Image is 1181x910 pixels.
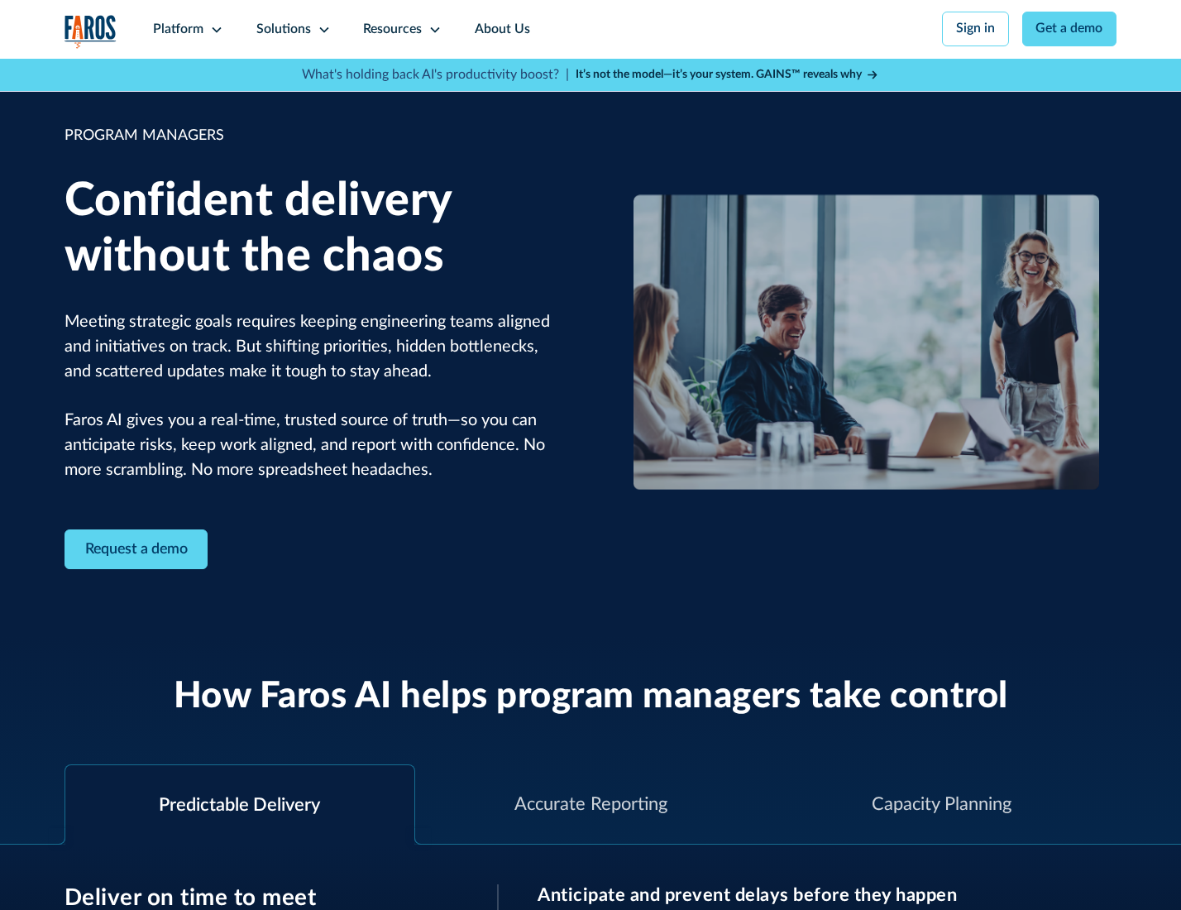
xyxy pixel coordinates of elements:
div: Resources [363,20,422,40]
h1: Confident delivery without the chaos [65,174,567,285]
div: Platform [153,20,203,40]
div: Predictable Delivery [159,792,320,819]
strong: It’s not the model—it’s your system. GAINS™ reveals why [576,69,862,80]
img: Logo of the analytics and reporting company Faros. [65,15,117,49]
p: What's holding back AI's productivity boost? | [302,65,569,85]
div: Accurate Reporting [514,791,667,818]
div: PROGRAM MANAGERS [65,125,567,147]
div: Capacity Planning [872,791,1011,818]
h2: How Faros AI helps program managers take control [174,675,1008,719]
a: It’s not the model—it’s your system. GAINS™ reveals why [576,66,880,84]
div: Solutions [256,20,311,40]
a: Get a demo [1022,12,1117,46]
p: Meeting strategic goals requires keeping engineering teams aligned and initiatives on track. But ... [65,310,567,483]
a: Contact Modal [65,529,208,570]
h3: Anticipate and prevent delays before they happen [538,884,1116,906]
a: Sign in [942,12,1009,46]
a: home [65,15,117,49]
